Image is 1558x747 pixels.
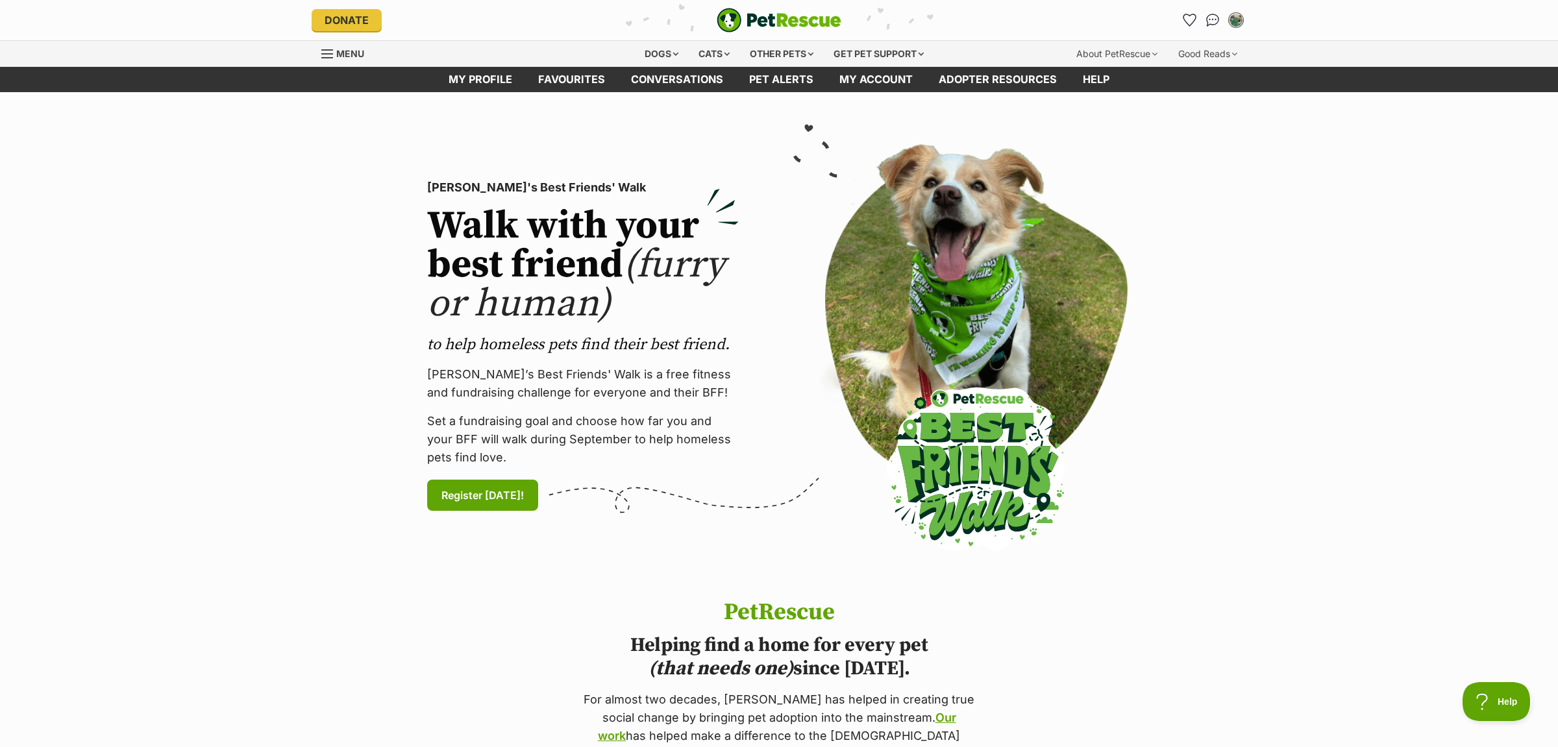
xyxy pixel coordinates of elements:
div: About PetRescue [1067,41,1167,67]
p: to help homeless pets find their best friend. [427,334,739,355]
a: Conversations [1202,10,1223,31]
a: My profile [436,67,525,92]
a: Favourites [525,67,618,92]
div: Good Reads [1169,41,1246,67]
iframe: Help Scout Beacon - Open [1463,682,1532,721]
a: PetRescue [717,8,841,32]
div: Other pets [741,41,822,67]
img: Lauren Bordonaro profile pic [1228,12,1244,29]
img: chat-41dd97257d64d25036548639549fe6c8038ab92f7586957e7f3b1b290dea8141.svg [1206,14,1220,27]
p: [PERSON_NAME]'s Best Friends' Walk [427,178,739,197]
a: Help [1070,67,1122,92]
h1: PetRescue [579,600,979,626]
div: Get pet support [824,41,933,67]
a: Donate [312,9,382,31]
div: Dogs [636,41,687,67]
a: My account [826,67,926,92]
i: (that needs one) [649,656,793,681]
a: conversations [618,67,736,92]
span: (furry or human) [427,241,725,328]
h2: Helping find a home for every pet since [DATE]. [579,633,979,680]
ul: Account quick links [1179,10,1246,31]
img: logo-e224e6f780fb5917bec1dbf3a21bbac754714ae5b6737aabdf751b685950b380.svg [717,8,841,32]
a: Adopter resources [926,67,1070,92]
a: Favourites [1179,10,1200,31]
a: Register [DATE]! [427,480,538,511]
h2: Walk with your best friend [427,207,739,324]
span: Menu [336,48,364,59]
a: Menu [321,41,373,64]
button: My account [1222,6,1249,33]
p: [PERSON_NAME]’s Best Friends' Walk is a free fitness and fundraising challenge for everyone and t... [427,365,739,402]
span: Register [DATE]! [441,487,524,503]
p: Set a fundraising goal and choose how far you and your BFF will walk during September to help hom... [427,412,739,467]
div: Cats [689,41,739,67]
a: Pet alerts [736,67,826,92]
